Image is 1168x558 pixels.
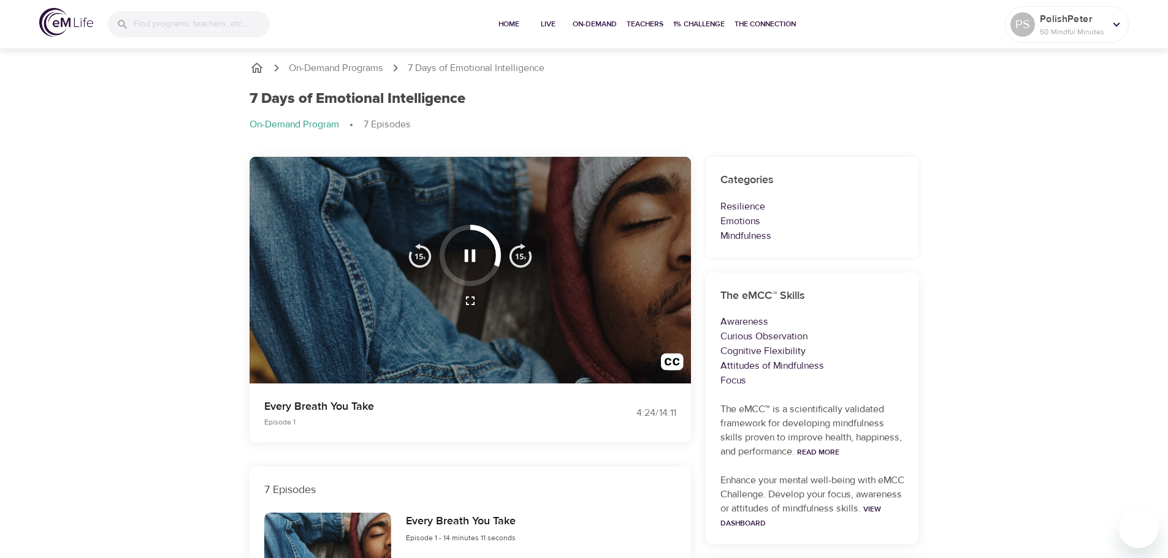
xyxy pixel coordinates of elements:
[250,90,465,108] h1: 7 Days of Emotional Intelligence
[720,228,904,243] p: Mindfulness
[264,398,570,415] p: Every Breath You Take
[1040,12,1105,26] p: PolishPeter
[364,118,411,132] p: 7 Episodes
[39,8,93,37] img: logo
[720,473,904,530] p: Enhance your mental well-being with eMCC Challenge. Develop your focus, awareness or attitudes of...
[720,199,904,214] p: Resilience
[494,18,524,31] span: Home
[720,314,904,329] p: Awareness
[1119,509,1158,548] iframe: Button to launch messaging window
[661,353,684,376] img: open_caption.svg
[720,329,904,344] p: Curious Observation
[1010,12,1035,37] div: PS
[408,243,432,268] img: 15s_prev.svg
[797,447,839,457] a: Read More
[406,513,516,530] h6: Every Breath You Take
[673,18,725,31] span: 1% Challenge
[406,533,516,543] span: Episode 1 - 14 minutes 11 seconds
[720,373,904,388] p: Focus
[289,61,383,75] a: On-Demand Programs
[533,18,563,31] span: Live
[1040,26,1105,37] p: 50 Mindful Minutes
[735,18,796,31] span: The Connection
[408,61,544,75] p: 7 Days of Emotional Intelligence
[720,172,904,189] h6: Categories
[720,504,881,528] a: View Dashboard
[508,243,533,268] img: 15s_next.svg
[134,11,270,37] input: Find programs, teachers, etc...
[720,358,904,373] p: Attitudes of Mindfulness
[573,18,617,31] span: On-Demand
[720,402,904,459] p: The eMCC™ is a scientifically validated framework for developing mindfulness skills proven to imp...
[250,118,919,132] nav: breadcrumb
[584,406,676,420] div: 4:24 / 14:11
[264,417,570,428] p: Episode 1
[250,61,919,75] nav: breadcrumb
[654,346,691,383] button: Transcript/Closed Captions (c)
[720,287,904,305] h6: The eMCC™ Skills
[720,214,904,228] p: Emotions
[264,481,676,498] p: 7 Episodes
[627,18,663,31] span: Teachers
[250,118,339,132] p: On-Demand Program
[720,344,904,358] p: Cognitive Flexibility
